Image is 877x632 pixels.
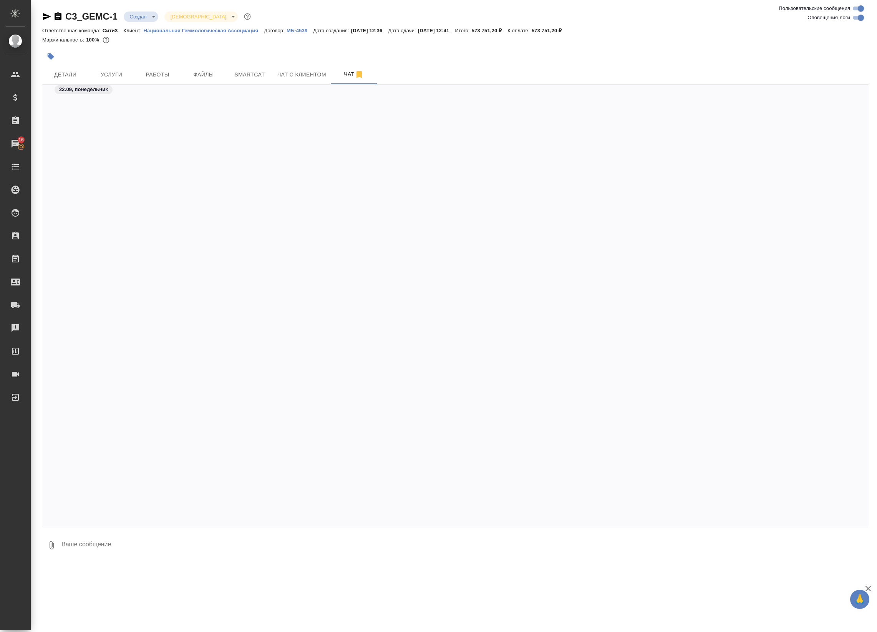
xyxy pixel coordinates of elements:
[185,70,222,80] span: Файлы
[850,590,869,609] button: 🙏
[287,28,313,33] p: МБ-4539
[807,14,850,22] span: Оповещения-логи
[42,48,59,65] button: Добавить тэг
[42,12,51,21] button: Скопировать ссылку для ЯМессенджера
[388,28,418,33] p: Дата сдачи:
[124,12,158,22] div: Создан
[168,13,229,20] button: [DEMOGRAPHIC_DATA]
[65,11,118,22] a: C3_GEMC-1
[532,28,567,33] p: 573 751,20 ₽
[277,70,326,80] span: Чат с клиентом
[287,27,313,33] a: МБ-4539
[418,28,455,33] p: [DATE] 12:41
[853,591,866,607] span: 🙏
[14,136,28,144] span: 16
[42,37,86,43] p: Маржинальность:
[123,28,143,33] p: Клиент:
[2,134,29,153] a: 16
[86,37,101,43] p: 100%
[264,28,287,33] p: Договор:
[139,70,176,80] span: Работы
[313,28,351,33] p: Дата создания:
[59,86,108,93] p: 22.09, понедельник
[355,70,364,79] svg: Отписаться
[472,28,507,33] p: 573 751,20 ₽
[128,13,149,20] button: Создан
[779,5,850,12] span: Пользовательские сообщения
[507,28,532,33] p: К оплате:
[351,28,388,33] p: [DATE] 12:36
[242,12,252,22] button: Доп статусы указывают на важность/срочность заказа
[144,27,264,33] a: Национальная Геммологическая Ассоциация
[231,70,268,80] span: Smartcat
[93,70,130,80] span: Услуги
[335,70,372,79] span: Чат
[164,12,238,22] div: Создан
[455,28,471,33] p: Итого:
[53,12,63,21] button: Скопировать ссылку
[103,28,124,33] p: Сити3
[42,28,103,33] p: Ответственная команда:
[47,70,84,80] span: Детали
[144,28,264,33] p: Национальная Геммологическая Ассоциация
